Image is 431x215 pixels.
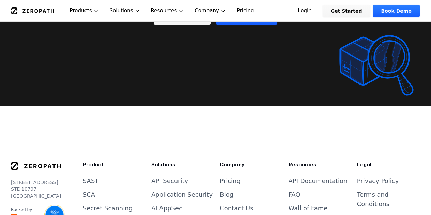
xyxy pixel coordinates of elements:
[220,161,283,168] h3: Company
[83,177,99,184] a: SAST
[220,204,253,212] a: Contact Us
[289,177,348,184] a: API Documentation
[357,177,399,184] a: Privacy Policy
[151,204,182,212] a: AI AppSec
[357,191,389,208] a: Terms and Conditions
[11,207,40,212] p: Backed by
[151,177,188,184] a: API Security
[220,177,241,184] a: Pricing
[220,191,233,198] a: Blog
[357,161,420,168] h3: Legal
[289,161,352,168] h3: Resources
[83,161,146,168] h3: Product
[151,191,213,198] a: Application Security
[323,5,370,17] a: Get Started
[11,179,61,199] p: [STREET_ADDRESS] STE 10797 [GEOGRAPHIC_DATA]
[83,204,133,212] a: Secret Scanning
[83,191,95,198] a: SCA
[373,5,420,17] a: Book Demo
[290,5,320,17] a: Login
[289,191,301,198] a: FAQ
[289,204,328,212] a: Wall of Fame
[151,161,214,168] h3: Solutions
